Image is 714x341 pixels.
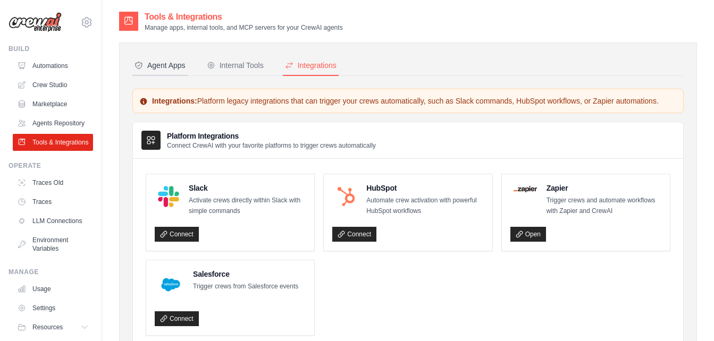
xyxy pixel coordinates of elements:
[9,268,93,276] div: Manage
[9,161,93,170] div: Operate
[155,227,199,242] a: Connect
[366,195,483,216] p: Automate crew activation with powerful HubSpot workflows
[155,311,199,326] a: Connect
[13,212,93,229] a: LLM Connections
[13,319,93,336] button: Resources
[152,97,197,105] strong: Integrations:
[158,186,179,207] img: Slack Logo
[145,23,343,32] p: Manage apps, internal tools, and MCP servers for your CrewAI agents
[547,183,661,193] h4: Zapier
[193,269,298,279] h4: Salesforce
[13,174,93,191] a: Traces Old
[9,12,62,32] img: Logo
[32,323,63,331] span: Resources
[283,56,339,76] button: Integrations
[13,134,93,151] a: Tools & Integrations
[205,56,266,76] button: Internal Tools
[167,141,376,150] p: Connect CrewAI with your favorite platforms to trigger crews automatically
[510,227,546,242] a: Open
[167,131,376,141] h3: Platform Integrations
[13,232,93,257] a: Environment Variables
[514,186,537,192] img: Zapier Logo
[335,186,357,207] img: HubSpot Logo
[189,183,306,193] h4: Slack
[13,96,93,113] a: Marketplace
[13,193,93,210] a: Traces
[13,115,93,132] a: Agents Repository
[158,272,183,297] img: Salesforce Logo
[285,60,337,71] div: Integrations
[9,45,93,53] div: Build
[332,227,376,242] a: Connect
[139,96,677,106] p: Platform legacy integrations that can trigger your crews automatically, such as Slack commands, H...
[13,300,93,317] a: Settings
[189,195,306,216] p: Activate crews directly within Slack with simple commands
[145,11,343,23] h2: Tools & Integrations
[13,280,93,297] a: Usage
[135,60,186,71] div: Agent Apps
[207,60,264,71] div: Internal Tools
[547,195,661,216] p: Trigger crews and automate workflows with Zapier and CrewAI
[193,282,298,292] p: Trigger crews from Salesforce events
[132,56,188,76] button: Agent Apps
[13,57,93,74] a: Automations
[366,183,483,193] h4: HubSpot
[13,76,93,93] a: Crew Studio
